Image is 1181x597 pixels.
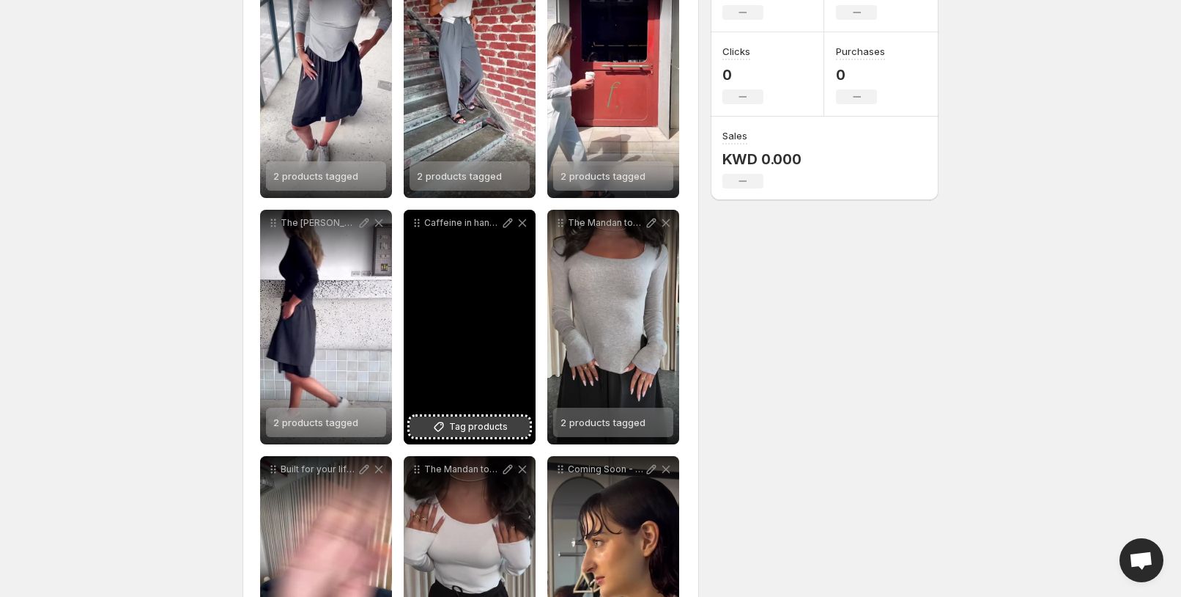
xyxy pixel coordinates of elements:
[722,150,801,168] p: KWD 0.000
[273,417,358,428] span: 2 products tagged
[1119,538,1163,582] a: Open chat
[424,217,500,229] p: Caffeine in hand closet in check Tittonti
[836,44,885,59] h3: Purchases
[560,170,645,182] span: 2 products tagged
[281,464,357,475] p: Built for your lifestyle Designed for your elegance This is Tittonti
[260,210,392,444] div: The [PERSON_NAME] Shorts black breezy and effortlessly comfy2 products tagged
[281,217,357,229] p: The [PERSON_NAME] Shorts black breezy and effortlessly comfy
[722,66,763,84] p: 0
[722,128,747,143] h3: Sales
[273,170,358,182] span: 2 products tagged
[424,464,500,475] p: The Mandan top crafted from butter-soft fabric with extra-long sleeves for that perfect loungy co...
[836,66,885,84] p: 0
[417,170,502,182] span: 2 products tagged
[449,420,508,434] span: Tag products
[560,417,645,428] span: 2 products tagged
[568,217,644,229] p: The Mandan top crafted from butter-soft fabric with extra-long sleeves for that perfect loungy co...
[404,210,536,444] div: Caffeine in hand closet in check TittontiTag products
[547,210,679,444] div: The Mandan top crafted from butter-soft fabric with extra-long sleeves for that perfect loungy co...
[410,417,530,437] button: Tag products
[722,44,750,59] h3: Clicks
[568,464,644,475] p: Coming Soon - Tittonti FW2324 Collection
